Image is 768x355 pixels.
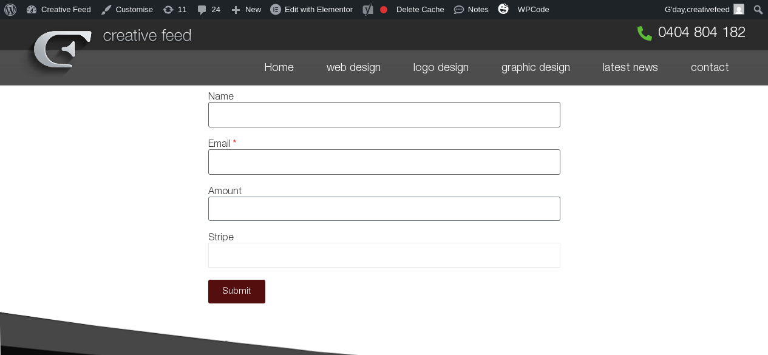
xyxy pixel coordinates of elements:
[310,50,397,86] a: web design
[208,233,560,243] label: Stripe
[380,6,387,13] div: Focus keyphrase not set
[675,50,746,86] a: contact
[248,50,310,86] a: Home
[202,50,746,86] nav: Menu
[208,280,265,303] button: Submit
[208,92,560,102] label: Name
[637,26,746,41] a: 0404 804 182
[223,287,251,296] span: Submit
[658,26,746,41] span: 0404 804 182
[208,187,560,197] label: Amount
[397,50,485,86] a: logo design
[215,249,554,261] iframe: Secure card payment input frame
[285,5,353,14] span: Edit with Elementor
[586,50,675,86] a: latest news
[485,50,586,86] a: graphic design
[498,3,509,14] img: svg+xml;base64,PHN2ZyB4bWxucz0iaHR0cDovL3d3dy53My5vcmcvMjAwMC9zdmciIHZpZXdCb3g9IjAgMCAzMiAzMiI+PG...
[687,5,730,14] span: creativefeed
[208,140,560,149] label: Email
